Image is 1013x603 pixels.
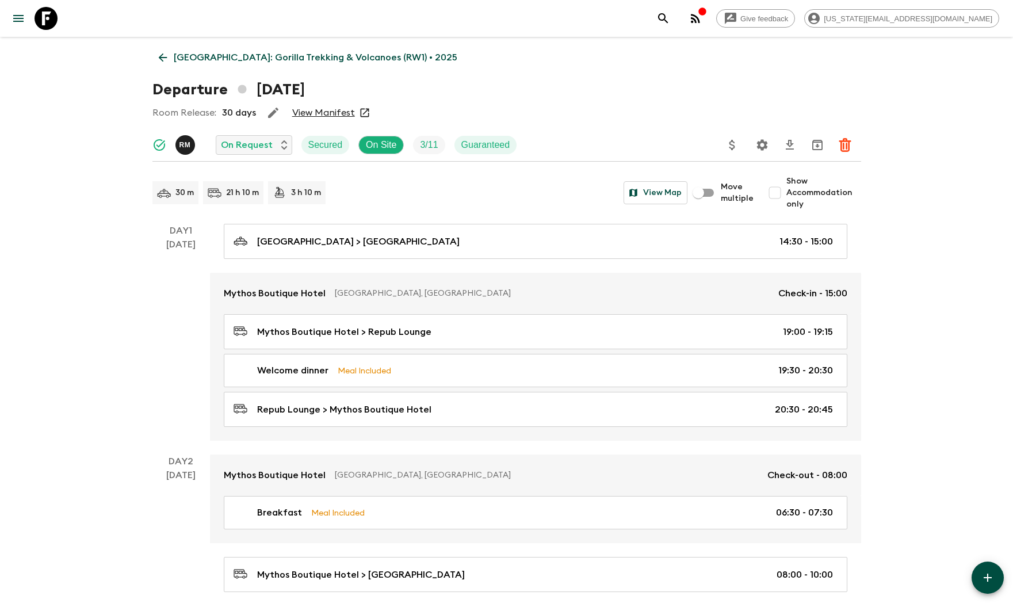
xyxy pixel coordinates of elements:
p: 19:30 - 20:30 [778,364,833,377]
p: Meal Included [311,506,365,519]
p: [GEOGRAPHIC_DATA], [GEOGRAPHIC_DATA] [335,470,758,481]
p: Repub Lounge > Mythos Boutique Hotel [257,403,431,417]
a: Mythos Boutique Hotel > [GEOGRAPHIC_DATA]08:00 - 10:00 [224,557,847,592]
button: View Map [624,181,687,204]
p: Mythos Boutique Hotel > [GEOGRAPHIC_DATA] [257,568,465,582]
p: Check-in - 15:00 [778,287,847,300]
p: Secured [308,138,343,152]
p: Check-out - 08:00 [767,468,847,482]
a: Mythos Boutique Hotel[GEOGRAPHIC_DATA], [GEOGRAPHIC_DATA]Check-in - 15:00 [210,273,861,314]
p: 14:30 - 15:00 [779,235,833,249]
p: [GEOGRAPHIC_DATA]: Gorilla Trekking & Volcanoes (RW1) • 2025 [174,51,457,64]
p: 30 m [175,187,194,199]
p: 20:30 - 20:45 [775,403,833,417]
button: Download CSV [778,133,801,157]
span: Move multiple [721,181,754,204]
button: Archive (Completed, Cancelled or Unsynced Departures only) [806,133,829,157]
a: Mythos Boutique Hotel[GEOGRAPHIC_DATA], [GEOGRAPHIC_DATA]Check-out - 08:00 [210,455,861,496]
p: Day 2 [152,455,210,468]
div: Trip Fill [413,136,445,154]
a: [GEOGRAPHIC_DATA] > [GEOGRAPHIC_DATA]14:30 - 15:00 [224,224,847,259]
a: Welcome dinnerMeal Included19:30 - 20:30 [224,354,847,387]
p: [GEOGRAPHIC_DATA] > [GEOGRAPHIC_DATA] [257,235,460,249]
p: [GEOGRAPHIC_DATA], [GEOGRAPHIC_DATA] [335,288,769,299]
p: Mythos Boutique Hotel [224,468,326,482]
p: On Request [221,138,273,152]
div: On Site [358,136,404,154]
svg: Synced Successfully [152,138,166,152]
p: Welcome dinner [257,364,328,377]
p: 30 days [222,106,256,120]
span: Give feedback [734,14,794,23]
p: R M [179,140,191,150]
button: search adventures [652,7,675,30]
p: Breakfast [257,506,302,520]
a: BreakfastMeal Included06:30 - 07:30 [224,496,847,529]
button: Settings [751,133,774,157]
div: [DATE] [166,238,196,441]
span: Show Accommodation only [786,175,861,210]
p: Guaranteed [461,138,510,152]
p: Room Release: [152,106,216,120]
button: Update Price, Early Bird Discount and Costs [721,133,744,157]
p: Mythos Boutique Hotel > Repub Lounge [257,325,431,339]
h1: Departure [DATE] [152,78,305,101]
p: 21 h 10 m [226,187,259,199]
a: Give feedback [716,9,795,28]
a: Repub Lounge > Mythos Boutique Hotel20:30 - 20:45 [224,392,847,427]
button: menu [7,7,30,30]
div: [US_STATE][EMAIL_ADDRESS][DOMAIN_NAME] [804,9,999,28]
span: Renson Mburu [175,139,197,148]
p: 08:00 - 10:00 [777,568,833,582]
a: Mythos Boutique Hotel > Repub Lounge19:00 - 19:15 [224,314,847,349]
p: On Site [366,138,396,152]
a: [GEOGRAPHIC_DATA]: Gorilla Trekking & Volcanoes (RW1) • 2025 [152,46,464,69]
div: Secured [301,136,350,154]
button: Delete [834,133,857,157]
p: 06:30 - 07:30 [776,506,833,520]
p: Day 1 [152,224,210,238]
p: Meal Included [338,364,391,377]
p: 19:00 - 19:15 [783,325,833,339]
a: View Manifest [292,107,355,119]
p: Mythos Boutique Hotel [224,287,326,300]
p: 3 h 10 m [291,187,321,199]
p: 3 / 11 [420,138,438,152]
button: RM [175,135,197,155]
span: [US_STATE][EMAIL_ADDRESS][DOMAIN_NAME] [817,14,999,23]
